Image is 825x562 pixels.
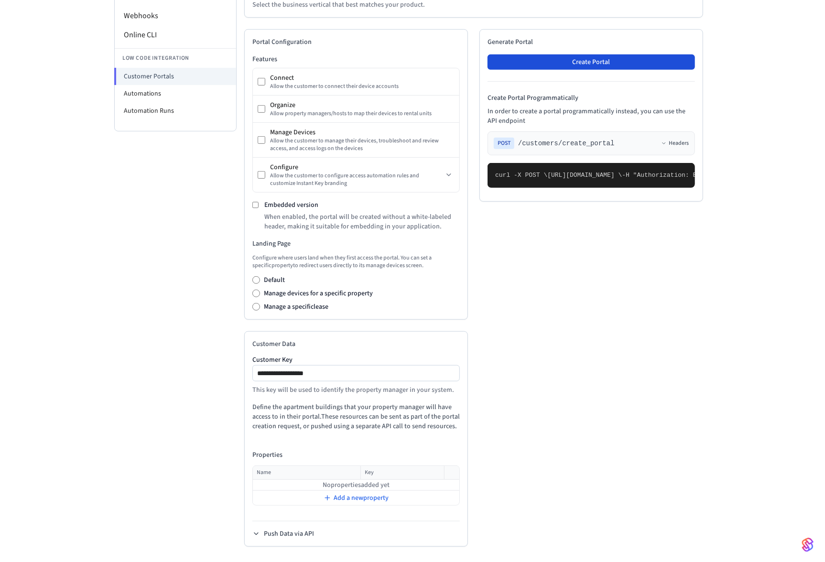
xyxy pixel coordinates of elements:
[264,212,460,231] p: When enabled, the portal will be created without a white-labeled header, making it suitable for e...
[802,537,814,552] img: SeamLogoGradient.69752ec5.svg
[270,162,443,172] div: Configure
[270,100,455,110] div: Organize
[252,37,460,47] h2: Portal Configuration
[252,357,460,363] label: Customer Key
[360,466,444,480] th: Key
[115,6,236,25] li: Webhooks
[252,54,460,64] h3: Features
[622,172,801,179] span: -H "Authorization: Bearer seam_api_key_123456" \
[495,172,547,179] span: curl -X POST \
[488,37,695,47] h2: Generate Portal
[264,275,285,285] label: Default
[264,289,373,298] label: Manage devices for a specific property
[518,139,615,148] span: /customers/create_portal
[270,172,443,187] div: Allow the customer to configure access automation rules and customize Instant Key branding
[252,529,314,539] button: Push Data via API
[252,402,460,431] p: Define the apartment buildings that your property manager will have access to in their portal. Th...
[264,200,318,210] label: Embedded version
[253,480,459,491] td: No properties added yet
[494,138,514,149] span: POST
[270,110,455,118] div: Allow property managers/hosts to map their devices to rental units
[264,302,328,312] label: Manage a specific lease
[488,93,695,103] h4: Create Portal Programmatically
[547,172,622,179] span: [URL][DOMAIN_NAME] \
[115,102,236,119] li: Automation Runs
[270,73,455,83] div: Connect
[115,25,236,44] li: Online CLI
[488,54,695,70] button: Create Portal
[252,339,460,349] h2: Customer Data
[270,128,455,137] div: Manage Devices
[270,83,455,90] div: Allow the customer to connect their device accounts
[488,107,695,126] p: In order to create a portal programmatically instead, you can use the API endpoint
[661,140,689,147] button: Headers
[115,48,236,68] li: Low Code Integration
[334,493,389,503] span: Add a new property
[252,254,460,270] p: Configure where users land when they first access the portal. You can set a specific property to ...
[252,385,460,395] p: This key will be used to identify the property manager in your system.
[270,137,455,152] div: Allow the customer to manage their devices, troubleshoot and review access, and access logs on th...
[252,450,460,460] h4: Properties
[114,68,236,85] li: Customer Portals
[115,85,236,102] li: Automations
[253,466,360,480] th: Name
[252,239,460,249] h3: Landing Page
